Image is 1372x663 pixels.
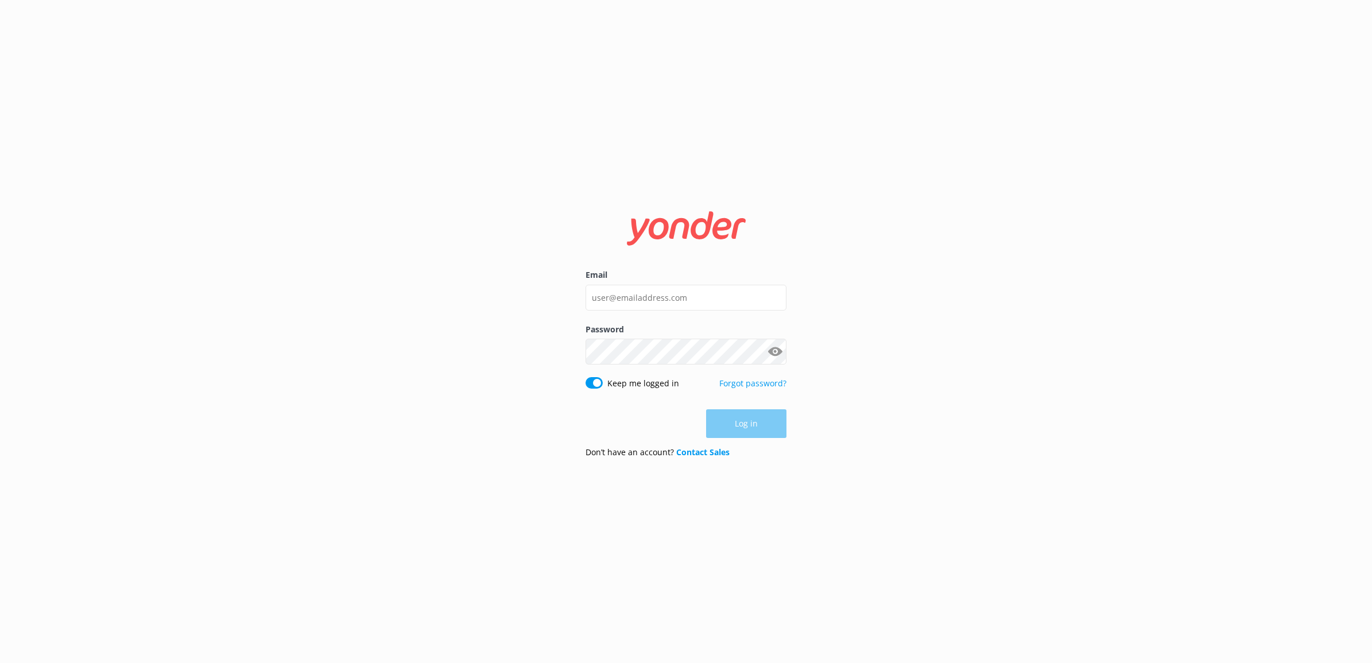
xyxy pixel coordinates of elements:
[763,340,786,363] button: Show password
[586,446,730,459] p: Don’t have an account?
[586,285,786,311] input: user@emailaddress.com
[607,377,679,390] label: Keep me logged in
[676,447,730,457] a: Contact Sales
[719,378,786,389] a: Forgot password?
[586,269,786,281] label: Email
[586,323,786,336] label: Password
